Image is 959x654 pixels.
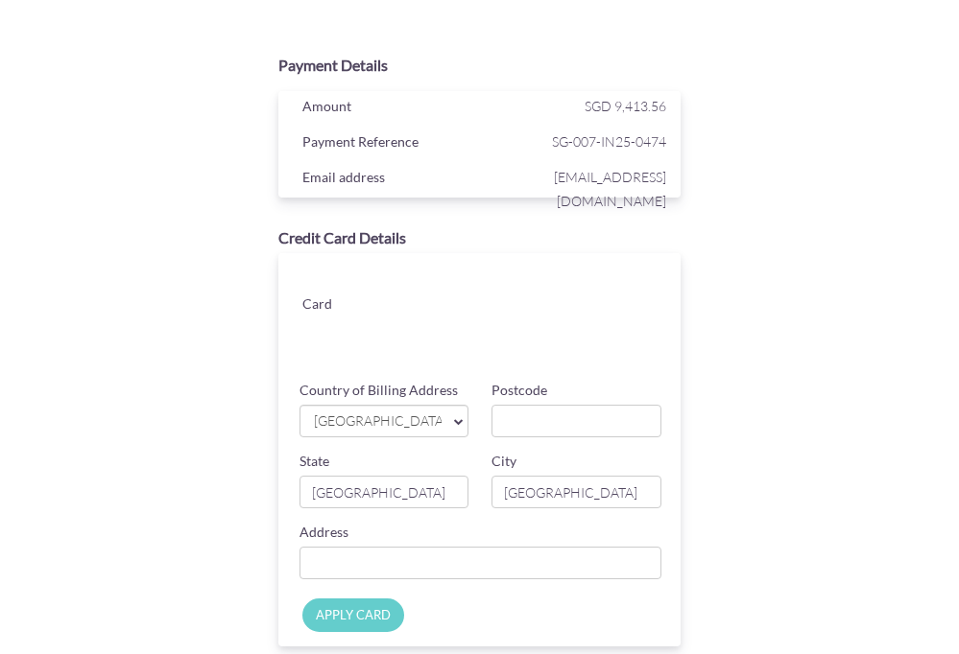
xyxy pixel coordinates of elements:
[400,315,531,349] iframe: Secure card expiration date input frame
[278,227,681,249] div: Credit Card Details
[300,523,348,542] label: Address
[300,452,329,471] label: State
[288,165,485,194] div: Email address
[491,381,547,400] label: Postcode
[585,98,666,114] span: SGD 9,413.56
[534,315,664,349] iframe: Secure card security code input frame
[300,381,458,400] label: Country of Billing Address
[300,405,469,437] a: [GEOGRAPHIC_DATA]
[484,165,666,213] span: [EMAIL_ADDRESS][DOMAIN_NAME]
[400,272,663,307] iframe: Secure card number input frame
[312,411,442,432] span: [GEOGRAPHIC_DATA]
[302,598,404,632] input: APPLY CARD
[278,55,681,77] div: Payment Details
[484,129,666,153] span: SG-007-IN25-0474
[288,292,386,320] div: Card
[288,94,485,123] div: Amount
[288,129,485,158] div: Payment Reference
[491,452,516,471] label: City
